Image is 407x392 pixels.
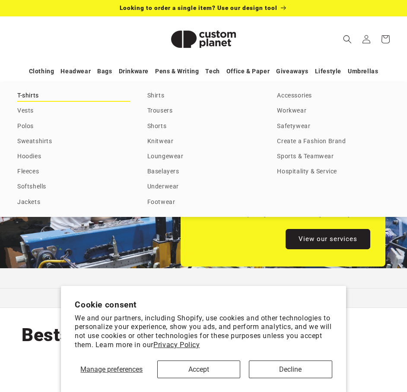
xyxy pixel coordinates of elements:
[277,105,390,117] a: Workwear
[17,181,130,193] a: Softshells
[205,64,219,79] a: Tech
[17,136,130,147] a: Sweatshirts
[120,4,277,11] span: Looking to order a single item? Use our design tool
[17,90,130,102] a: T-shirts
[276,64,308,79] a: Giveaways
[277,166,390,178] a: Hospitality & Service
[147,105,260,117] a: Trousers
[147,181,260,193] a: Underwear
[29,64,54,79] a: Clothing
[277,136,390,147] a: Create a Fashion Brand
[17,121,130,132] a: Polos
[147,121,260,132] a: Shorts
[17,105,130,117] a: Vests
[286,229,370,249] a: View our services
[75,314,332,350] p: We and our partners, including Shopify, use cookies and other technologies to personalize your ex...
[60,64,91,79] a: Headwear
[348,64,378,79] a: Umbrellas
[97,64,112,79] a: Bags
[155,64,199,79] a: Pens & Writing
[17,197,130,208] a: Jackets
[80,365,143,373] span: Manage preferences
[17,151,130,163] a: Hoodies
[75,361,148,378] button: Manage preferences
[157,16,250,62] a: Custom Planet
[147,166,260,178] a: Baselayers
[277,90,390,102] a: Accessories
[147,90,260,102] a: Shirts
[157,361,241,378] button: Accept
[17,166,130,178] a: Fleeces
[160,20,247,59] img: Custom Planet
[22,323,249,347] h2: Bestselling Printed Merch.
[75,300,332,310] h2: Cookie consent
[119,64,149,79] a: Drinkware
[315,64,341,79] a: Lifestyle
[249,361,332,378] button: Decline
[226,64,270,79] a: Office & Paper
[277,151,390,163] a: Sports & Teamwear
[147,136,260,147] a: Knitwear
[338,30,357,49] summary: Search
[196,208,370,220] p: We control the quality and consistency of every order
[147,197,260,208] a: Footwear
[153,341,200,349] a: Privacy Policy
[147,151,260,163] a: Loungewear
[277,121,390,132] a: Safetywear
